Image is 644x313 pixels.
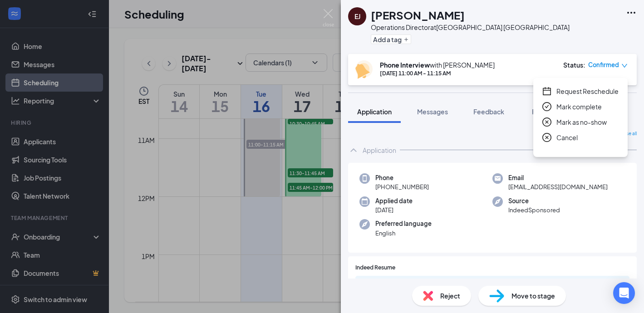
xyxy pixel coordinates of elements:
span: Email [508,173,608,182]
span: Mark as no-show [556,117,607,127]
span: close-circle [542,133,551,142]
span: Feedback [473,108,504,116]
b: Phone Interview [380,61,430,69]
span: Applied date [375,196,413,205]
span: close-circle [542,117,551,127]
span: Cancel [556,132,578,142]
div: with [PERSON_NAME] [380,60,495,69]
span: [DATE] [375,205,413,215]
div: [DATE] 11:00 AM - 11:15 AM [380,69,495,77]
svg: Ellipses [626,7,637,18]
span: Phone [375,173,429,182]
span: calendar [542,87,551,96]
span: Application [357,108,392,116]
span: Request Reschedule [556,86,619,96]
svg: ChevronUp [348,145,359,156]
span: IndeedSponsored [508,205,560,215]
span: Preferred language [375,219,432,228]
div: Open Intercom Messenger [613,282,635,304]
div: EJ [354,12,360,21]
span: Confirmed [588,60,619,69]
div: Application [363,146,396,155]
span: check-circle [542,102,551,111]
h1: [PERSON_NAME] [371,7,465,23]
span: [PHONE_NUMBER] [375,182,429,191]
span: Indeed Resume [355,264,395,272]
span: [EMAIL_ADDRESS][DOMAIN_NAME] [508,182,608,191]
span: Move to stage [511,291,555,301]
span: Mark complete [556,102,602,112]
span: English [375,229,432,238]
div: Status : [563,60,585,69]
svg: Plus [403,37,409,42]
span: Reject [440,291,460,301]
span: Files [532,108,546,116]
div: Operations Director at [GEOGRAPHIC_DATA] [GEOGRAPHIC_DATA] [371,23,570,32]
span: Source [508,196,560,205]
span: Messages [417,108,448,116]
span: down [621,63,628,69]
button: PlusAdd a tag [371,34,411,44]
